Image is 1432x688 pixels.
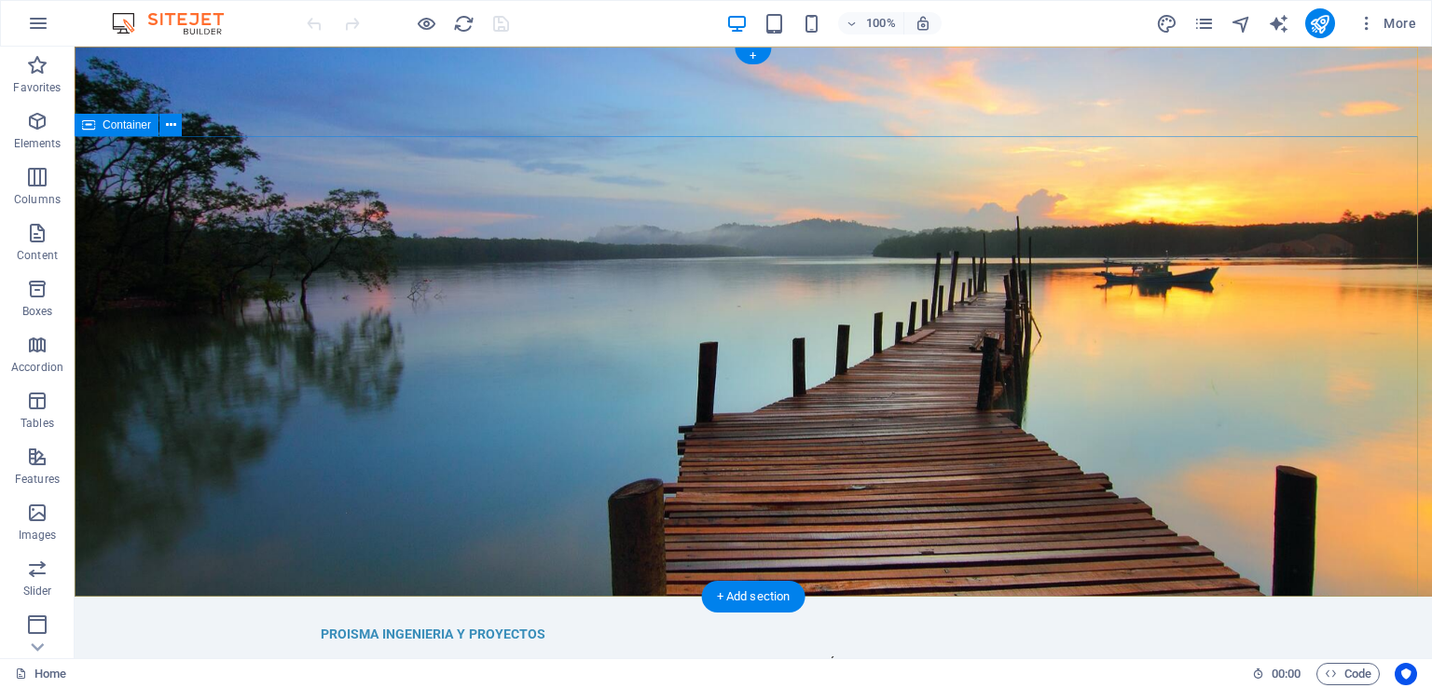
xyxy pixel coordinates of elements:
i: Reload page [453,13,475,34]
button: pages [1193,12,1216,34]
i: Pages (Ctrl+Alt+S) [1193,13,1215,34]
button: text_generator [1268,12,1290,34]
button: Usercentrics [1395,663,1417,685]
button: design [1156,12,1178,34]
i: Publish [1309,13,1330,34]
div: + Add section [702,581,805,612]
p: Accordion [11,360,63,375]
button: navigator [1231,12,1253,34]
button: Click here to leave preview mode and continue editing [415,12,437,34]
i: Design (Ctrl+Alt+Y) [1156,13,1177,34]
h6: Session time [1252,663,1301,685]
button: More [1350,8,1424,38]
p: Elements [14,136,62,151]
button: reload [452,12,475,34]
p: Columns [14,192,61,207]
p: Content [17,248,58,263]
button: publish [1305,8,1335,38]
h6: 100% [866,12,896,34]
p: Boxes [22,304,53,319]
button: 100% [838,12,904,34]
span: : [1285,667,1287,681]
span: Code [1325,663,1371,685]
span: More [1357,14,1416,33]
span: Container [103,119,151,131]
i: Navigator [1231,13,1252,34]
p: Tables [21,416,54,431]
a: Click to cancel selection. Double-click to open Pages [15,663,66,685]
p: Favorites [13,80,61,95]
p: Slider [23,584,52,599]
span: 00 00 [1272,663,1301,685]
i: On resize automatically adjust zoom level to fit chosen device. [915,15,931,32]
img: Editor Logo [107,12,247,34]
i: AI Writer [1268,13,1289,34]
p: Images [19,528,57,543]
button: Code [1316,663,1380,685]
p: Features [15,472,60,487]
div: + [735,48,771,64]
